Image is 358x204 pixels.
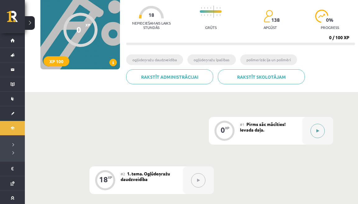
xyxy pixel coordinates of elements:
div: XP [108,176,112,179]
span: 138 [271,17,280,23]
span: 18 [149,12,154,18]
span: #1 [240,122,245,127]
img: icon-short-line-57e1e144782c952c97e751825c79c345078a6d821885a25fce030b3d8c18986b.svg [210,14,211,16]
p: Nepieciešamais laiks stundās [126,21,177,30]
span: Pirms sāc mācīties! Ievada daļa. [240,121,286,132]
div: XP 100 [44,56,69,66]
img: icon-long-line-d9ea69661e0d244f92f715978eff75569469978d946b2353a9bb055b3ed8787d.svg [213,6,214,18]
div: 0 [221,127,225,133]
span: XP [85,23,90,27]
p: Grūts [205,25,217,30]
span: #2 [121,171,125,176]
img: icon-short-line-57e1e144782c952c97e751825c79c345078a6d821885a25fce030b3d8c18986b.svg [207,14,208,16]
a: Rakstīt skolotājam [218,69,305,84]
li: ogļūdeņražu daudzveidība [126,54,183,65]
div: XP [225,126,229,130]
li: polimerizācija un polimēri [240,54,297,65]
p: apgūst [264,25,277,30]
img: icon-short-line-57e1e144782c952c97e751825c79c345078a6d821885a25fce030b3d8c18986b.svg [204,14,205,16]
img: icon-short-line-57e1e144782c952c97e751825c79c345078a6d821885a25fce030b3d8c18986b.svg [207,7,208,9]
div: 18 [99,177,108,182]
img: icon-short-line-57e1e144782c952c97e751825c79c345078a6d821885a25fce030b3d8c18986b.svg [210,7,211,9]
a: Rakstīt administrācijai [126,69,213,84]
img: icon-short-line-57e1e144782c952c97e751825c79c345078a6d821885a25fce030b3d8c18986b.svg [201,14,202,16]
img: icon-short-line-57e1e144782c952c97e751825c79c345078a6d821885a25fce030b3d8c18986b.svg [201,7,202,9]
img: students-c634bb4e5e11cddfef0936a35e636f08e4e9abd3cc4e673bd6f9a4125e45ecb1.svg [264,10,273,23]
span: 0 % [326,17,334,23]
img: icon-short-line-57e1e144782c952c97e751825c79c345078a6d821885a25fce030b3d8c18986b.svg [204,7,205,9]
li: ogļūdeņražu īpašības [187,54,236,65]
span: 1. tema. Ogļūdeņražu daudzveidība [121,171,170,182]
p: progress [321,25,339,30]
div: 0 [76,25,81,34]
a: Rīgas 1. Tālmācības vidusskola [7,11,25,26]
img: icon-progress-161ccf0a02000e728c5f80fcf4c31c7af3da0e1684b2b1d7c360e028c24a22f1.svg [315,10,328,23]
